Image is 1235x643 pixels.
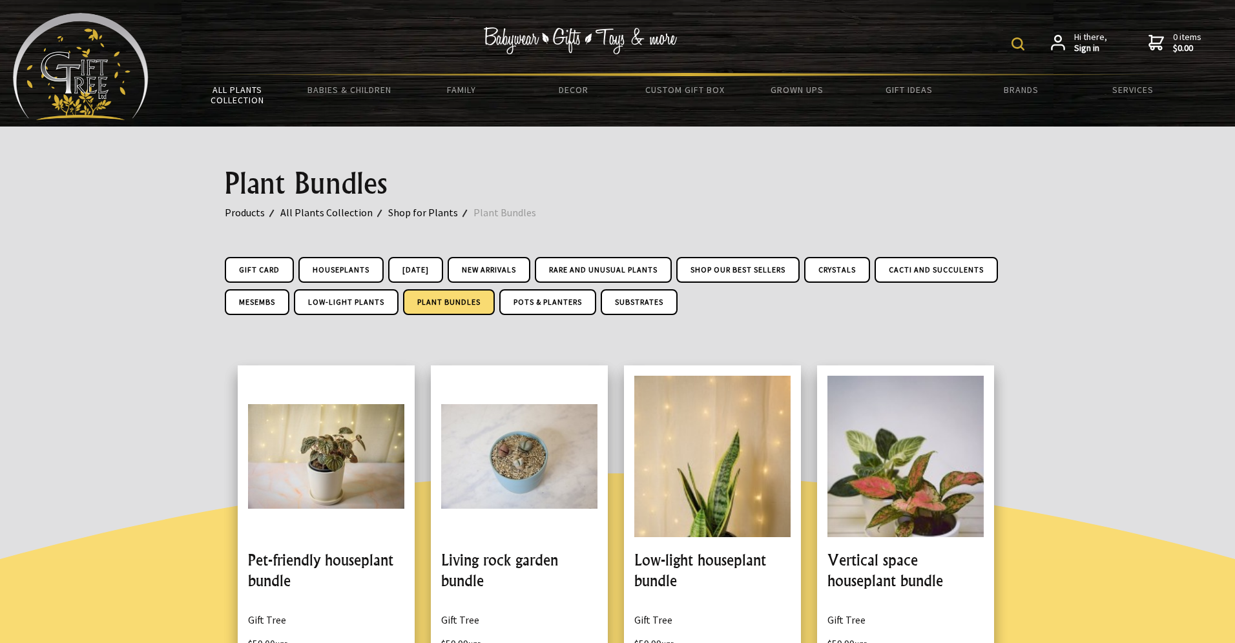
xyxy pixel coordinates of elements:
[388,257,443,283] a: [DATE]
[535,257,672,283] a: Rare and Unusual Plants
[1173,43,1201,54] strong: $0.00
[853,76,965,103] a: Gift Ideas
[629,76,741,103] a: Custom Gift Box
[1148,32,1201,54] a: 0 items$0.00
[406,76,517,103] a: Family
[499,289,596,315] a: Pots & Planters
[13,13,149,120] img: Babyware - Gifts - Toys and more...
[294,289,399,315] a: Low-light plants
[676,257,800,283] a: Shop Our Best Sellers
[483,27,677,54] img: Babywear - Gifts - Toys & more
[225,204,280,221] a: Products
[298,257,384,283] a: Houseplants
[742,76,853,103] a: Grown Ups
[1012,37,1024,50] img: product search
[1077,76,1189,103] a: Services
[403,289,495,315] a: Plant Bundles
[448,257,530,283] a: New Arrivals
[473,204,552,221] a: Plant Bundles
[804,257,870,283] a: Crystals
[225,168,1010,199] h1: Plant Bundles
[280,204,388,221] a: All Plants Collection
[225,289,289,315] a: Mesembs
[601,289,678,315] a: Substrates
[182,76,293,114] a: All Plants Collection
[965,76,1077,103] a: Brands
[1074,32,1107,54] span: Hi there,
[1074,43,1107,54] strong: Sign in
[225,257,294,283] a: Gift Card
[1051,32,1107,54] a: Hi there,Sign in
[517,76,629,103] a: Decor
[293,76,405,103] a: Babies & Children
[388,204,473,221] a: Shop for Plants
[875,257,998,283] a: Cacti and Succulents
[1173,31,1201,54] span: 0 items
